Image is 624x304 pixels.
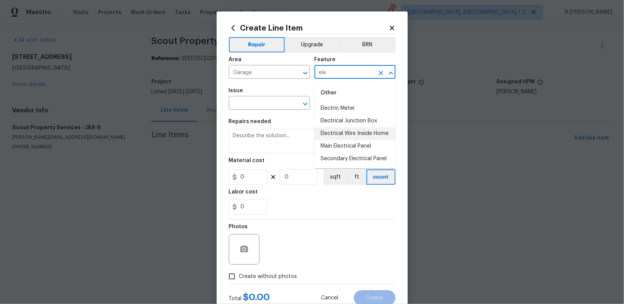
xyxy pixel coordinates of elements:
[339,37,395,52] button: BRN
[229,88,243,93] h5: Issue
[314,84,395,102] div: Other
[229,158,265,163] h5: Material cost
[324,169,347,185] button: sqft
[229,57,242,62] h5: Area
[314,153,395,165] li: Secondary Electrical Panel
[321,295,339,301] span: Cancel
[229,37,285,52] button: Repair
[239,273,297,281] span: Create without photos
[314,57,336,62] h5: Feature
[314,140,395,153] li: Main Electrical Panel
[314,102,395,115] li: Electric Meter
[229,24,389,32] h2: Create Line Item
[314,115,395,127] li: Electrical Junction Box
[366,169,395,185] button: count
[347,169,366,185] button: ft
[366,295,383,301] span: Create
[300,99,311,109] button: Open
[229,224,248,229] h5: Photos
[229,189,258,195] h5: Labor cost
[243,293,270,302] span: $ 0.00
[386,68,396,78] button: Close
[229,119,271,124] h5: Repairs needed
[314,127,395,140] li: Electrical Wire Inside Home
[300,68,311,78] button: Open
[229,293,270,302] div: Total
[376,68,386,78] button: Clear
[285,37,339,52] button: Upgrade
